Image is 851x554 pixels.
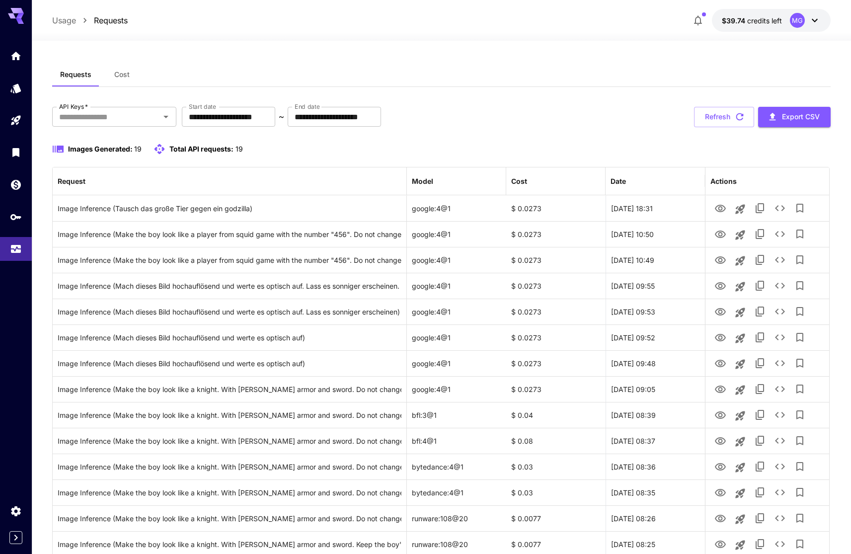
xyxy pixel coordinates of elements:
button: See details [770,534,790,554]
button: Copy TaskUUID [750,508,770,528]
div: $ 0.03 [506,479,606,505]
div: $ 0.0273 [506,247,606,273]
button: View Image [710,482,730,502]
div: Expand sidebar [9,531,22,544]
div: Wallet [10,178,22,191]
p: Usage [52,14,76,26]
div: $ 0.0273 [506,376,606,402]
button: View Image [710,249,730,270]
div: Click to copy prompt [58,377,401,402]
button: Launch in playground [730,509,750,529]
button: View Image [710,379,730,399]
span: $39.74 [722,16,747,25]
div: 27 Aug, 2025 09:53 [606,299,705,324]
button: Copy TaskUUID [750,405,770,425]
div: Usage [10,243,22,255]
div: $39.73982 [722,15,782,26]
button: Add to library [790,224,810,244]
div: google:4@1 [407,247,506,273]
button: Copy TaskUUID [750,534,770,554]
div: Click to copy prompt [58,428,401,454]
div: runware:108@20 [407,505,506,531]
div: $ 0.0077 [506,505,606,531]
div: Actions [710,177,737,185]
button: Open [159,110,173,124]
button: See details [770,508,790,528]
button: View Image [710,275,730,296]
button: Copy TaskUUID [750,198,770,218]
button: Add to library [790,508,810,528]
button: Launch in playground [730,458,750,477]
button: Add to library [790,457,810,476]
div: 27 Aug, 2025 18:31 [606,195,705,221]
button: View Image [710,430,730,451]
button: View Image [710,198,730,218]
span: 19 [134,145,142,153]
button: Export CSV [758,107,831,127]
button: Copy TaskUUID [750,224,770,244]
button: Copy TaskUUID [750,379,770,399]
div: $ 0.0273 [506,273,606,299]
div: 27 Aug, 2025 08:39 [606,402,705,428]
div: Library [10,146,22,158]
div: 27 Aug, 2025 09:48 [606,350,705,376]
button: Refresh [694,107,754,127]
button: $39.73982MG [712,9,831,32]
p: Requests [94,14,128,26]
button: Add to library [790,482,810,502]
div: Models [10,82,22,94]
div: Playground [10,114,22,127]
div: google:4@1 [407,350,506,376]
button: Launch in playground [730,380,750,400]
span: 19 [235,145,243,153]
button: Add to library [790,379,810,399]
button: Add to library [790,353,810,373]
button: Launch in playground [730,354,750,374]
div: google:4@1 [407,273,506,299]
div: Request [58,177,85,185]
label: End date [295,102,319,111]
div: bytedance:4@1 [407,479,506,505]
button: View Image [710,508,730,528]
button: Launch in playground [730,199,750,219]
nav: breadcrumb [52,14,128,26]
div: Home [10,50,22,62]
p: ~ [279,111,284,123]
div: $ 0.0273 [506,221,606,247]
label: API Keys [59,102,88,111]
div: google:4@1 [407,376,506,402]
button: See details [770,198,790,218]
div: 27 Aug, 2025 08:36 [606,454,705,479]
button: Launch in playground [730,483,750,503]
button: Copy TaskUUID [750,482,770,502]
span: Total API requests: [169,145,233,153]
button: See details [770,457,790,476]
button: Copy TaskUUID [750,327,770,347]
button: See details [770,250,790,270]
button: See details [770,302,790,321]
button: Launch in playground [730,303,750,322]
div: API Keys [10,211,22,223]
button: Launch in playground [730,225,750,245]
label: Start date [189,102,216,111]
div: $ 0.0273 [506,195,606,221]
button: Copy TaskUUID [750,431,770,451]
button: View Image [710,534,730,554]
button: Add to library [790,250,810,270]
div: 27 Aug, 2025 08:35 [606,479,705,505]
div: Click to copy prompt [58,196,401,221]
button: Add to library [790,276,810,296]
div: $ 0.0273 [506,299,606,324]
button: Copy TaskUUID [750,302,770,321]
button: View Image [710,224,730,244]
div: Click to copy prompt [58,402,401,428]
button: View Image [710,327,730,347]
button: Launch in playground [730,432,750,452]
div: Settings [10,505,22,517]
span: Requests [60,70,91,79]
div: Click to copy prompt [58,222,401,247]
div: Click to copy prompt [58,506,401,531]
button: View Image [710,404,730,425]
button: Launch in playground [730,328,750,348]
div: bytedance:4@1 [407,454,506,479]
